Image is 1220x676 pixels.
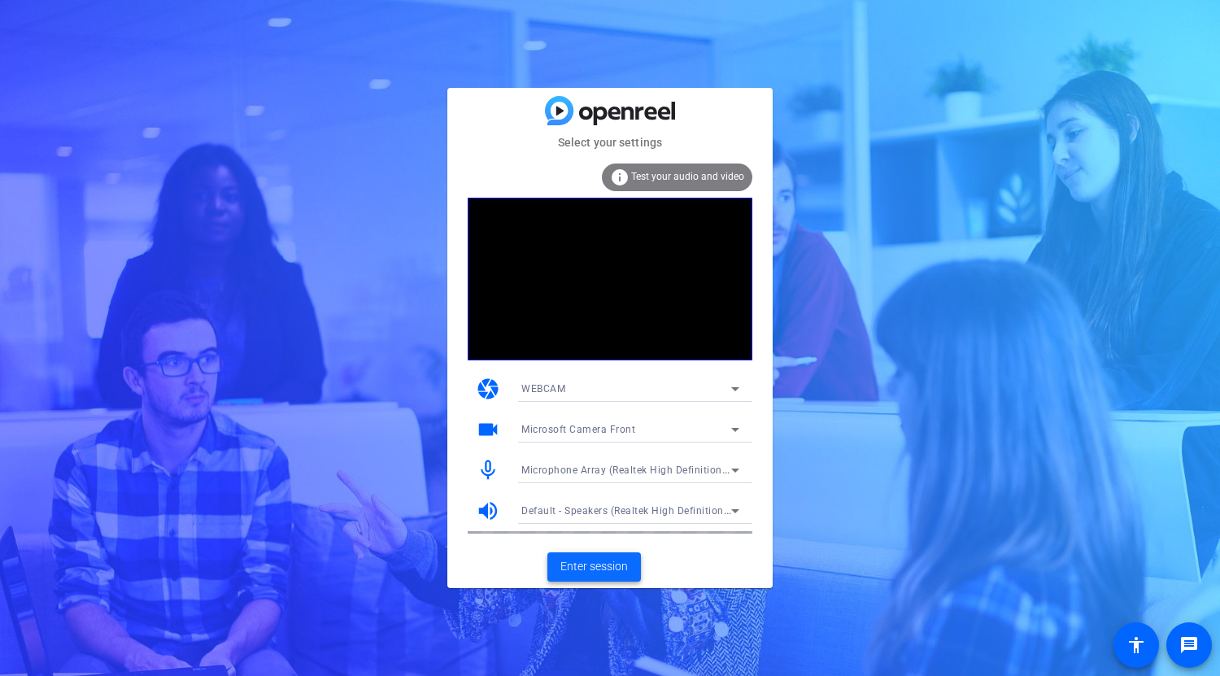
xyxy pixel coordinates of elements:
[560,558,628,575] span: Enter session
[521,424,635,435] span: Microsoft Camera Front
[447,133,773,151] mat-card-subtitle: Select your settings
[521,383,565,395] span: WEBCAM
[521,504,784,517] span: Default - Speakers (Realtek High Definition Audio(SST))
[476,499,500,523] mat-icon: volume_up
[631,171,744,182] span: Test your audio and video
[1126,635,1146,655] mat-icon: accessibility
[521,463,782,476] span: Microphone Array (Realtek High Definition Audio(SST))
[476,458,500,482] mat-icon: mic_none
[1179,635,1199,655] mat-icon: message
[547,552,641,582] button: Enter session
[545,96,675,124] img: blue-gradient.svg
[476,417,500,442] mat-icon: videocam
[610,168,630,187] mat-icon: info
[476,377,500,401] mat-icon: camera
